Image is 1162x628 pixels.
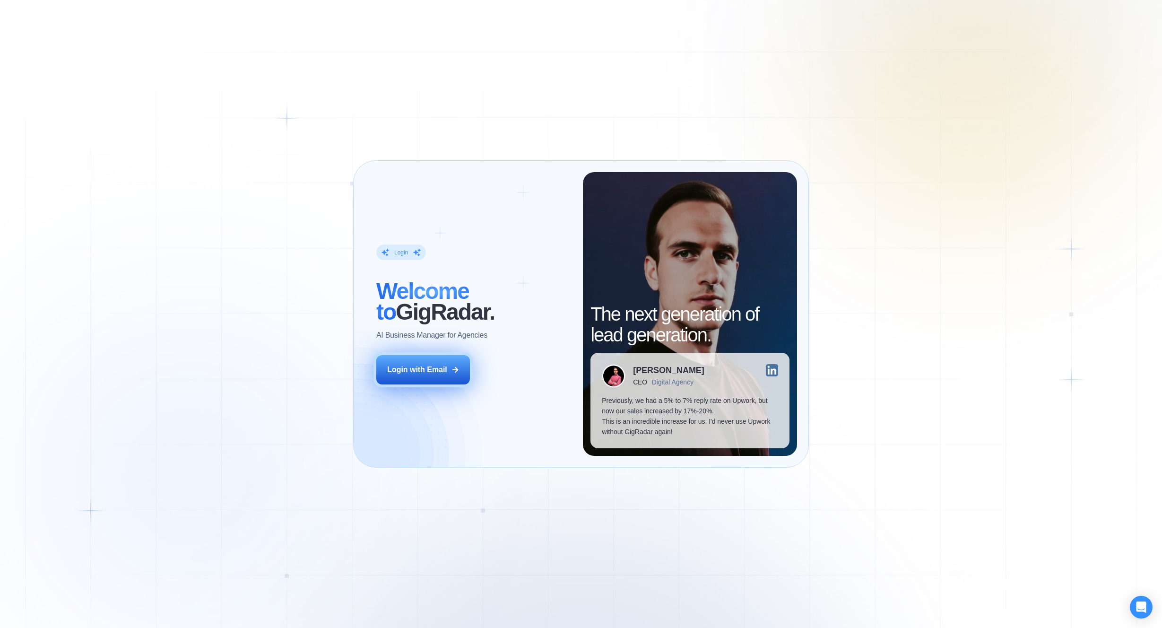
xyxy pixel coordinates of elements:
[633,378,647,386] div: CEO
[602,395,778,437] p: Previously, we had a 5% to 7% reply rate on Upwork, but now our sales increased by 17%-20%. This ...
[376,281,572,323] h2: ‍ GigRadar.
[652,378,694,386] div: Digital Agency
[376,279,469,324] span: Welcome to
[394,248,408,256] div: Login
[633,366,704,375] div: [PERSON_NAME]
[376,355,470,384] button: Login with Email
[376,330,487,340] p: AI Business Manager for Agencies
[1130,596,1153,619] div: Open Intercom Messenger
[590,304,789,345] h2: The next generation of lead generation.
[387,365,447,375] div: Login with Email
